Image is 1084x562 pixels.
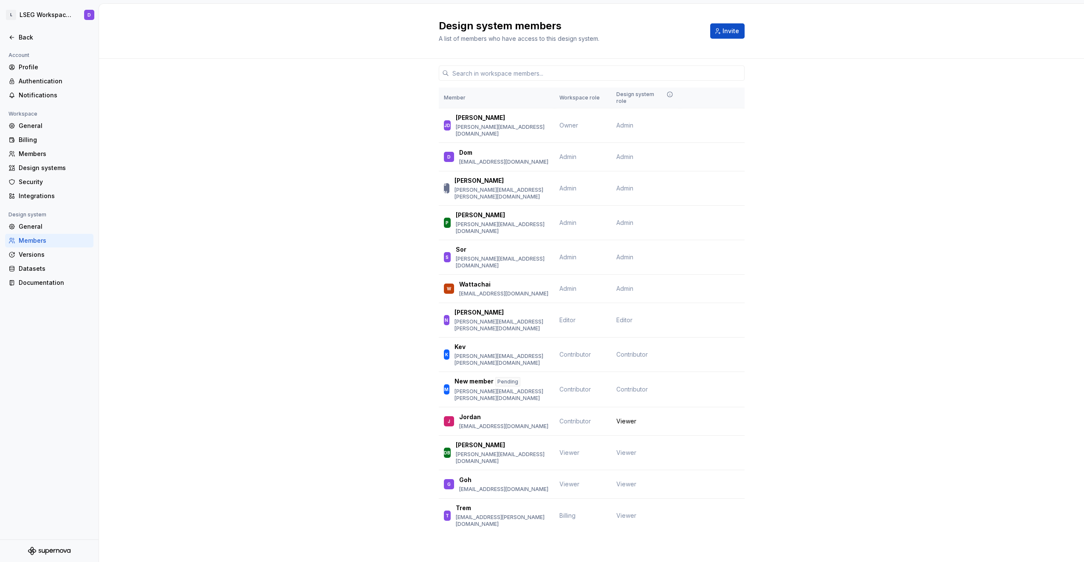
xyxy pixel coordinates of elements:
[5,175,93,189] a: Security
[616,448,636,457] span: Viewer
[454,377,494,386] p: New member
[447,284,451,293] div: W
[448,417,450,426] div: J
[456,514,549,528] p: [EMAIL_ADDRESS][PERSON_NAME][DOMAIN_NAME]
[616,91,675,105] div: Design system role
[459,280,491,289] p: Wattachai
[19,178,90,186] div: Security
[723,27,739,35] span: Invite
[454,187,549,200] p: [PERSON_NAME][EMAIL_ADDRESS][PERSON_NAME][DOMAIN_NAME]
[444,385,449,394] div: M
[5,31,93,44] a: Back
[88,11,91,18] div: D
[459,486,548,493] p: [EMAIL_ADDRESS][DOMAIN_NAME]
[456,255,549,269] p: [PERSON_NAME][EMAIL_ADDRESS][DOMAIN_NAME]
[616,184,633,193] span: Admin
[5,147,93,161] a: Members
[19,222,90,231] div: General
[5,74,93,88] a: Authentication
[456,124,549,137] p: [PERSON_NAME][EMAIL_ADDRESS][DOMAIN_NAME]
[445,316,448,324] div: N
[454,176,504,185] p: [PERSON_NAME]
[446,511,449,520] div: T
[616,253,633,261] span: Admin
[616,153,633,161] span: Admin
[459,413,481,421] p: Jordan
[447,153,451,161] div: D
[459,476,471,484] p: Goh
[446,253,449,261] div: S
[19,264,90,273] div: Datasets
[19,164,90,172] div: Design systems
[5,189,93,203] a: Integrations
[5,50,33,60] div: Account
[439,35,599,42] span: A list of members who have access to this design system.
[559,449,579,456] span: Viewer
[5,60,93,74] a: Profile
[456,114,505,122] p: [PERSON_NAME]
[446,219,449,227] div: P
[616,385,648,394] span: Contributor
[456,441,505,449] p: [PERSON_NAME]
[447,480,451,488] div: G
[439,88,554,108] th: Member
[554,88,611,108] th: Workspace role
[19,33,90,42] div: Back
[5,119,93,133] a: General
[454,388,549,402] p: [PERSON_NAME][EMAIL_ADDRESS][PERSON_NAME][DOMAIN_NAME]
[5,210,50,220] div: Design system
[5,234,93,247] a: Members
[19,150,90,158] div: Members
[19,236,90,245] div: Members
[445,350,448,359] div: K
[559,253,576,261] span: Admin
[5,276,93,290] a: Documentation
[559,512,576,519] span: Billing
[459,148,472,157] p: Dom
[5,220,93,233] a: General
[19,91,90,99] div: Notifications
[5,109,41,119] div: Workspace
[456,221,549,235] p: [PERSON_NAME][EMAIL_ADDRESS][DOMAIN_NAME]
[19,77,90,85] div: Authentication
[19,250,90,259] div: Versions
[20,11,74,19] div: LSEG Workspace Design System
[456,504,471,512] p: Trem
[616,219,633,227] span: Admin
[616,480,636,488] span: Viewer
[454,353,549,366] p: [PERSON_NAME][EMAIL_ADDRESS][PERSON_NAME][DOMAIN_NAME]
[5,262,93,275] a: Datasets
[559,122,578,129] span: Owner
[559,351,591,358] span: Contributor
[444,448,450,457] div: DB
[28,547,71,555] svg: Supernova Logo
[559,153,576,160] span: Admin
[559,219,576,226] span: Admin
[6,10,16,20] div: L
[710,23,745,39] button: Invite
[5,88,93,102] a: Notifications
[559,417,591,425] span: Contributor
[5,133,93,147] a: Billing
[449,65,745,81] input: Search in workspace members...
[495,377,520,386] div: Pending
[616,316,632,324] span: Editor
[454,308,504,317] p: [PERSON_NAME]
[459,290,548,297] p: [EMAIL_ADDRESS][DOMAIN_NAME]
[5,161,93,175] a: Design systems
[616,511,636,520] span: Viewer
[559,316,576,324] span: Editor
[19,192,90,200] div: Integrations
[459,159,548,165] p: [EMAIL_ADDRESS][DOMAIN_NAME]
[559,386,591,393] span: Contributor
[439,19,700,33] h2: Design system members
[616,417,636,426] span: Viewer
[456,211,505,219] p: [PERSON_NAME]
[444,121,450,130] div: JD
[616,350,648,359] span: Contributor
[559,285,576,292] span: Admin
[616,121,633,130] span: Admin
[5,248,93,261] a: Versions
[444,180,449,197] div: JN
